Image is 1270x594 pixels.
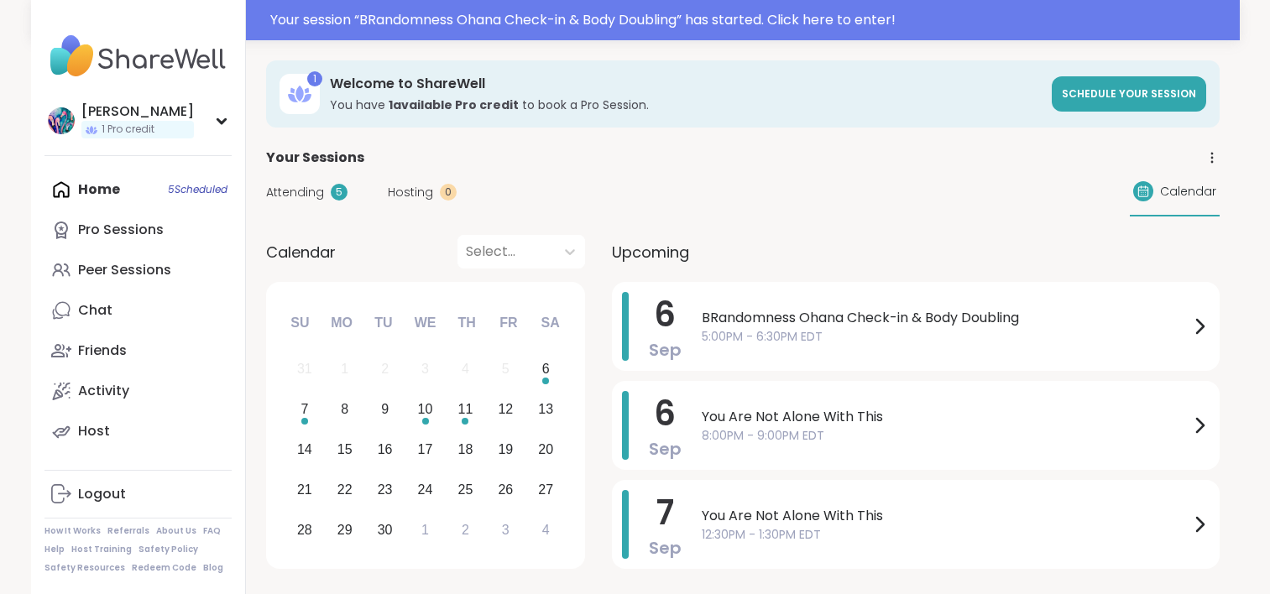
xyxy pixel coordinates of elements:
div: 17 [418,438,433,461]
div: Choose Thursday, September 25th, 2025 [447,472,483,508]
div: Fr [490,305,527,341]
div: Choose Sunday, September 28th, 2025 [287,512,323,548]
div: Choose Monday, September 8th, 2025 [327,392,363,428]
div: Mo [323,305,360,341]
div: month 2025-09 [285,349,566,550]
img: ShareWell Nav Logo [44,27,232,86]
span: BRandomness Ohana Check-in & Body Doubling [702,308,1189,328]
div: Choose Sunday, September 14th, 2025 [287,432,323,468]
a: Redeem Code [132,562,196,574]
span: You Are Not Alone With This [702,407,1189,427]
div: Pro Sessions [78,221,164,239]
a: Friends [44,331,232,371]
div: 5 [331,184,348,201]
div: Your session “ BRandomness Ohana Check-in & Body Doubling ” has started. Click here to enter! [270,10,1230,30]
div: 27 [538,478,553,501]
div: Not available Thursday, September 4th, 2025 [447,352,483,388]
div: 7 [301,398,308,420]
div: 4 [462,357,469,380]
div: Choose Wednesday, September 10th, 2025 [407,392,443,428]
div: 10 [418,398,433,420]
div: Not available Wednesday, September 3rd, 2025 [407,352,443,388]
img: hollyjanicki [48,107,75,134]
span: Calendar [266,241,336,263]
a: Peer Sessions [44,250,232,290]
div: 8 [341,398,348,420]
div: 4 [542,518,550,541]
span: You Are Not Alone With This [702,506,1189,526]
div: Choose Saturday, September 13th, 2025 [528,392,564,428]
a: Chat [44,290,232,331]
a: Activity [44,371,232,411]
div: Choose Thursday, October 2nd, 2025 [447,512,483,548]
span: Attending [266,184,324,201]
div: 1 [307,71,322,86]
div: Choose Wednesday, September 17th, 2025 [407,432,443,468]
a: Referrals [107,525,149,537]
h3: You have to book a Pro Session. [330,96,1042,113]
span: Calendar [1160,183,1216,201]
div: Choose Friday, October 3rd, 2025 [488,512,524,548]
div: Host [78,422,110,440]
span: Upcoming [612,241,689,263]
div: 26 [498,478,513,501]
a: Schedule your session [1052,76,1206,112]
div: Not available Monday, September 1st, 2025 [327,352,363,388]
div: 22 [337,478,353,501]
div: Choose Friday, September 19th, 2025 [488,432,524,468]
a: Host Training [71,544,132,555]
span: 1 Pro credit [102,122,154,137]
div: 30 [378,518,393,541]
span: Hosting [388,184,433,201]
div: Activity [78,382,129,400]
div: 2 [462,518,469,541]
div: 19 [498,438,513,461]
div: 3 [421,357,429,380]
div: 12 [498,398,513,420]
a: Safety Resources [44,562,125,574]
div: 1 [341,357,348,380]
div: 9 [381,398,389,420]
span: 6 [654,390,676,437]
div: Choose Saturday, September 20th, 2025 [528,432,564,468]
span: Sep [649,536,682,560]
div: 15 [337,438,353,461]
div: 6 [542,357,550,380]
div: Choose Monday, September 15th, 2025 [327,432,363,468]
span: Sep [649,437,682,461]
h3: Welcome to ShareWell [330,75,1042,93]
div: 31 [297,357,312,380]
div: 13 [538,398,553,420]
a: Help [44,544,65,555]
div: Logout [78,485,126,503]
div: Choose Saturday, September 27th, 2025 [528,472,564,508]
div: Th [448,305,485,341]
a: How It Works [44,525,101,537]
div: 25 [458,478,473,501]
div: Choose Tuesday, September 23rd, 2025 [367,472,403,508]
div: Friends [78,341,127,360]
div: 16 [378,438,393,461]
div: Choose Tuesday, September 16th, 2025 [367,432,403,468]
div: Choose Saturday, September 6th, 2025 [528,352,564,388]
a: Host [44,411,232,451]
div: Choose Wednesday, October 1st, 2025 [407,512,443,548]
div: 21 [297,478,312,501]
a: Logout [44,474,232,514]
div: Choose Thursday, September 18th, 2025 [447,432,483,468]
div: Sa [531,305,568,341]
div: Not available Friday, September 5th, 2025 [488,352,524,388]
div: 5 [502,357,510,380]
div: Choose Sunday, September 7th, 2025 [287,392,323,428]
div: 14 [297,438,312,461]
span: Schedule your session [1062,86,1196,101]
div: Su [281,305,318,341]
div: Choose Tuesday, September 30th, 2025 [367,512,403,548]
div: 3 [502,518,510,541]
div: [PERSON_NAME] [81,102,194,121]
span: Your Sessions [266,148,364,168]
span: Sep [649,338,682,362]
div: Chat [78,301,112,320]
div: 29 [337,518,353,541]
div: Choose Tuesday, September 9th, 2025 [367,392,403,428]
